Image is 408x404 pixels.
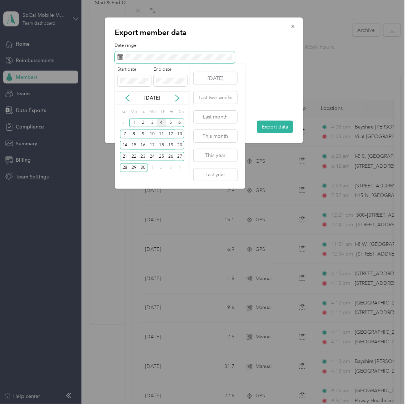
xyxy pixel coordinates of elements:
div: We [149,107,157,117]
button: [DATE] [194,72,237,85]
div: Th [159,107,166,117]
div: Mo [129,107,137,117]
button: Last year [194,168,237,181]
div: 4 [157,118,166,127]
div: 2 [139,118,148,127]
div: Fr [169,107,175,117]
div: 25 [157,152,166,161]
div: 30 [139,163,148,172]
div: Tu [140,107,146,117]
div: 16 [139,141,148,150]
button: This year [194,149,237,162]
div: 18 [157,141,166,150]
div: 1 [129,118,139,127]
button: Last month [194,111,237,123]
div: 11 [157,130,166,138]
p: [DATE] [137,94,167,102]
div: 13 [175,130,185,138]
button: Export data [257,121,293,133]
p: Export member data [115,27,293,37]
div: 23 [139,152,148,161]
div: 14 [120,141,129,150]
label: End date [154,66,187,73]
div: 7 [120,130,129,138]
div: 1 [148,163,157,172]
div: 8 [129,130,139,138]
div: 19 [166,141,175,150]
div: 22 [129,152,139,161]
label: Start date [118,66,151,73]
div: 5 [166,118,175,127]
div: 9 [139,130,148,138]
div: 3 [148,118,157,127]
div: 3 [166,163,175,172]
button: Last two weeks [194,91,237,104]
div: 21 [120,152,129,161]
label: Date range [115,42,293,49]
div: Su [120,107,127,117]
div: 24 [148,152,157,161]
div: 15 [129,141,139,150]
div: 4 [175,163,185,172]
div: 20 [175,141,185,150]
div: 28 [120,163,129,172]
div: 17 [148,141,157,150]
div: 12 [166,130,175,138]
div: 31 [120,118,129,127]
button: This month [194,130,237,142]
iframe: Everlance-gr Chat Button Frame [368,364,408,404]
div: 26 [166,152,175,161]
div: 6 [175,118,185,127]
div: 10 [148,130,157,138]
div: Sa [178,107,185,117]
div: 2 [157,163,166,172]
div: 27 [175,152,185,161]
div: 29 [129,163,139,172]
